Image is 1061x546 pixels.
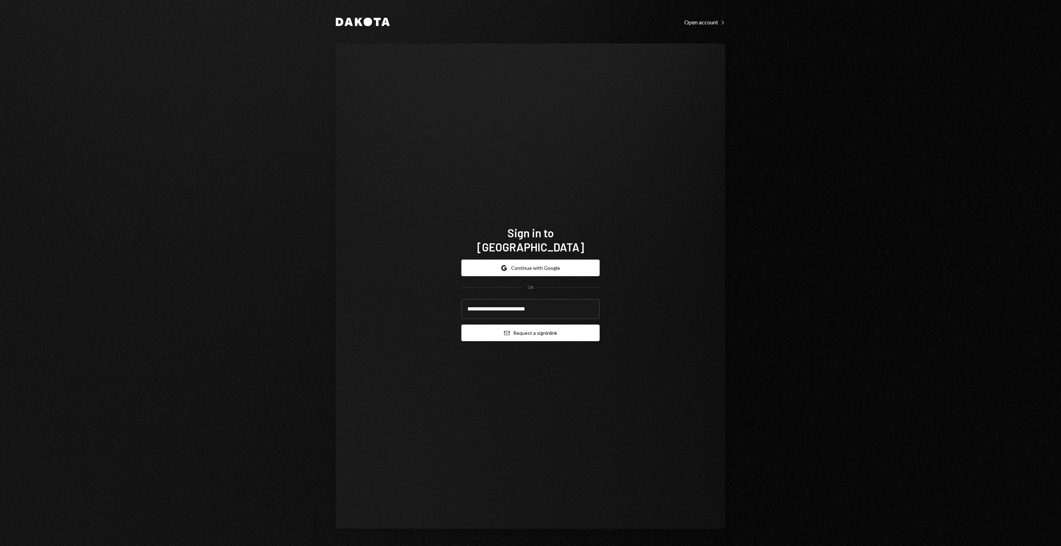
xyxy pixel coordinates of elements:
[684,18,725,26] a: Open account
[461,325,600,341] button: Request a signinlink
[461,226,600,254] h1: Sign in to [GEOGRAPHIC_DATA]
[528,285,534,291] div: OR
[684,19,725,26] div: Open account
[461,260,600,276] button: Continue with Google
